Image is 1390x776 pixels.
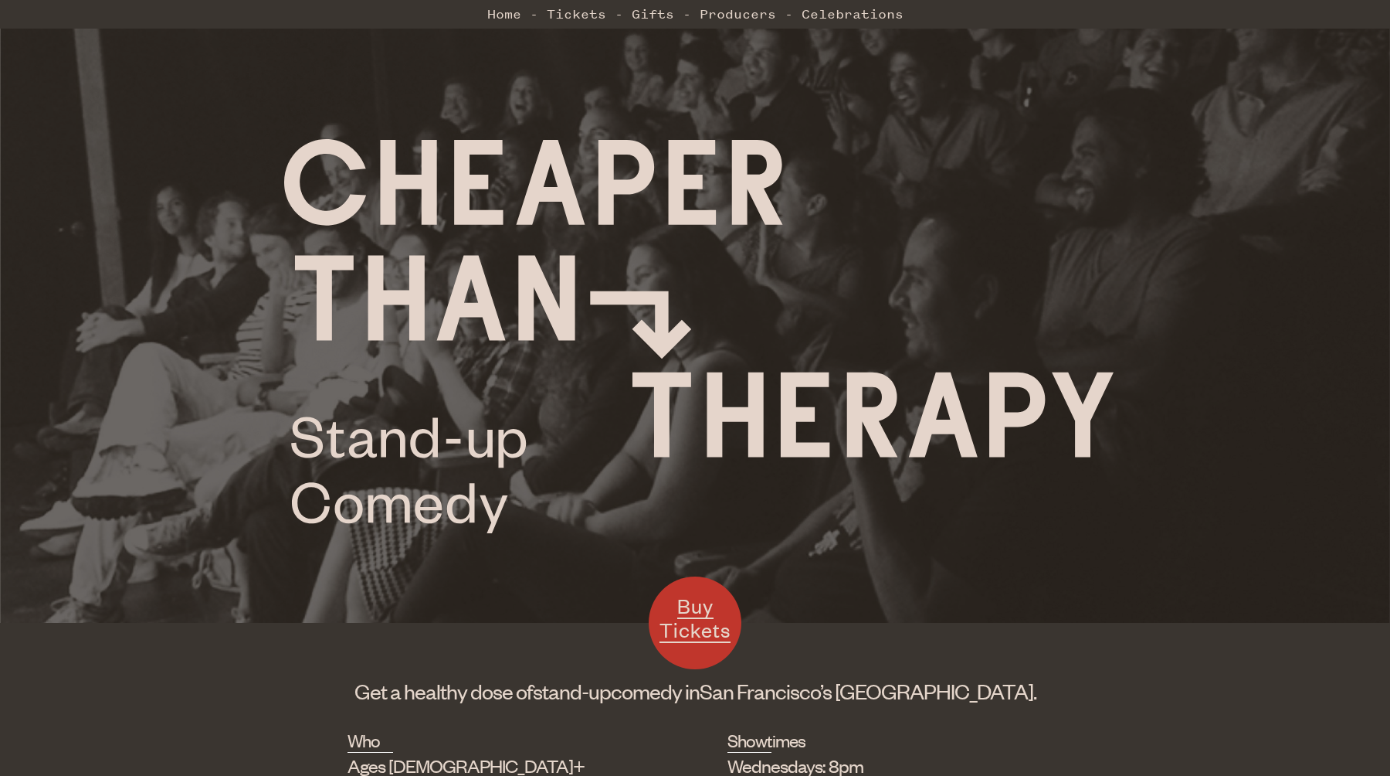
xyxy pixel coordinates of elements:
[727,728,771,753] h2: Showtimes
[700,678,832,704] span: San Francisco’s
[835,678,1036,704] span: [GEOGRAPHIC_DATA].
[649,577,741,669] a: Buy Tickets
[284,139,1114,533] img: Cheaper Than Therapy logo
[659,593,731,643] span: Buy Tickets
[347,728,393,753] h2: Who
[347,677,1042,705] h1: Get a healthy dose of comedy in
[533,678,611,704] span: stand-up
